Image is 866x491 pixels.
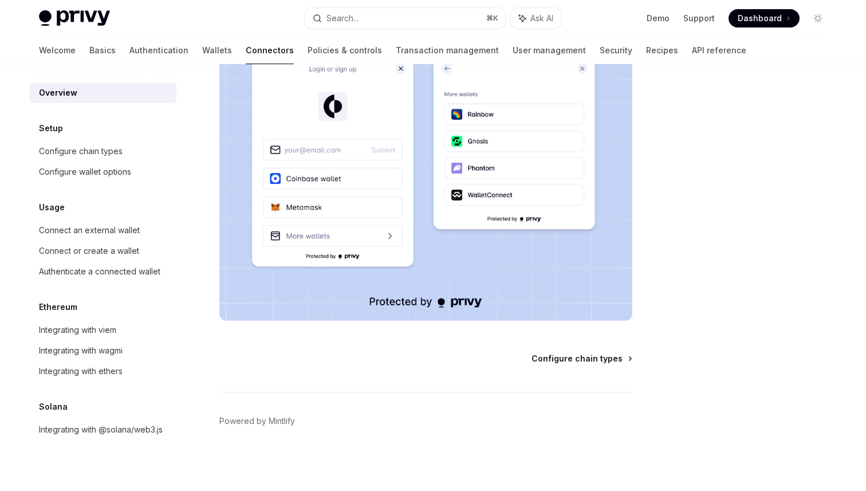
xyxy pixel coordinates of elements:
a: Wallets [202,37,232,64]
a: Configure chain types [30,141,176,162]
h5: Usage [39,201,65,214]
a: Basics [89,37,116,64]
span: Configure chain types [532,353,623,364]
a: Configure wallet options [30,162,176,182]
a: Integrating with wagmi [30,340,176,361]
a: Transaction management [396,37,499,64]
span: Ask AI [530,13,553,24]
a: Connect an external wallet [30,220,176,241]
h5: Solana [39,400,68,414]
a: Authenticate a connected wallet [30,261,176,282]
span: ⌘ K [486,14,498,23]
a: Welcome [39,37,76,64]
a: Demo [647,13,670,24]
a: Integrating with ethers [30,361,176,382]
h5: Ethereum [39,300,77,314]
a: Overview [30,83,176,103]
a: User management [513,37,586,64]
div: Integrating with wagmi [39,344,123,358]
div: Configure chain types [39,144,123,158]
img: light logo [39,10,110,26]
div: Search... [326,11,359,25]
div: Authenticate a connected wallet [39,265,160,278]
div: Integrating with viem [39,323,116,337]
div: Overview [39,86,77,100]
a: Dashboard [729,9,800,28]
a: Integrating with viem [30,320,176,340]
a: Integrating with @solana/web3.js [30,419,176,440]
a: Configure chain types [532,353,631,364]
div: Connect or create a wallet [39,244,139,258]
a: Powered by Mintlify [219,415,295,427]
div: Configure wallet options [39,165,131,179]
a: API reference [692,37,746,64]
div: Integrating with ethers [39,364,123,378]
h5: Setup [39,121,63,135]
a: Connectors [246,37,294,64]
button: Toggle dark mode [809,9,827,28]
img: Connectors3 [219,26,632,321]
button: Ask AI [511,8,561,29]
span: Dashboard [738,13,782,24]
a: Recipes [646,37,678,64]
div: Integrating with @solana/web3.js [39,423,163,437]
a: Policies & controls [308,37,382,64]
a: Connect or create a wallet [30,241,176,261]
button: Search...⌘K [305,8,505,29]
a: Authentication [129,37,188,64]
div: Connect an external wallet [39,223,140,237]
a: Security [600,37,632,64]
a: Support [683,13,715,24]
